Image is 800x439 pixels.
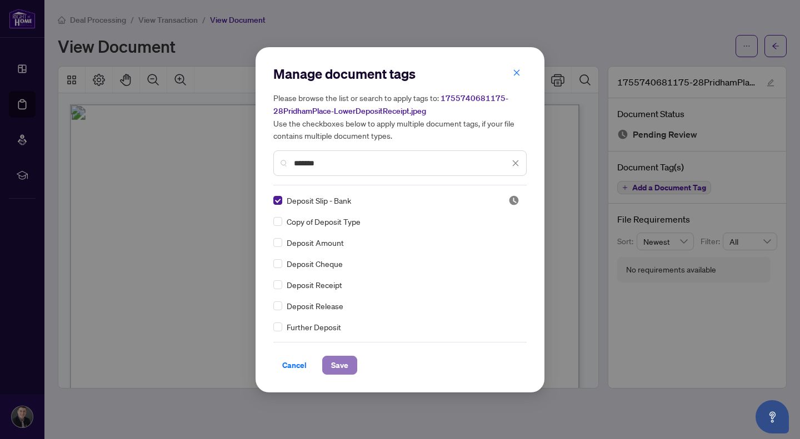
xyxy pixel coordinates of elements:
span: Deposit Cheque [287,258,343,270]
span: Deposit Amount [287,236,344,249]
img: status [508,195,519,206]
span: close [512,159,519,167]
span: Pending Review [508,195,519,206]
span: 1755740681175-28PridhamPlace-LowerDepositReceipt.jpeg [273,93,508,116]
span: Deposit Slip - Bank [287,194,351,206]
span: Copy of Deposit Type [287,215,361,228]
span: close [513,69,521,77]
span: Deposit Release [287,300,343,312]
button: Cancel [273,356,316,375]
span: Deposit Receipt [287,279,342,291]
h2: Manage document tags [273,65,527,83]
button: Open asap [756,400,789,433]
span: Cancel [282,356,307,374]
h5: Please browse the list or search to apply tags to: Use the checkboxes below to apply multiple doc... [273,92,527,142]
span: Further Deposit [287,321,341,333]
span: Save [331,356,348,374]
button: Save [322,356,357,375]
